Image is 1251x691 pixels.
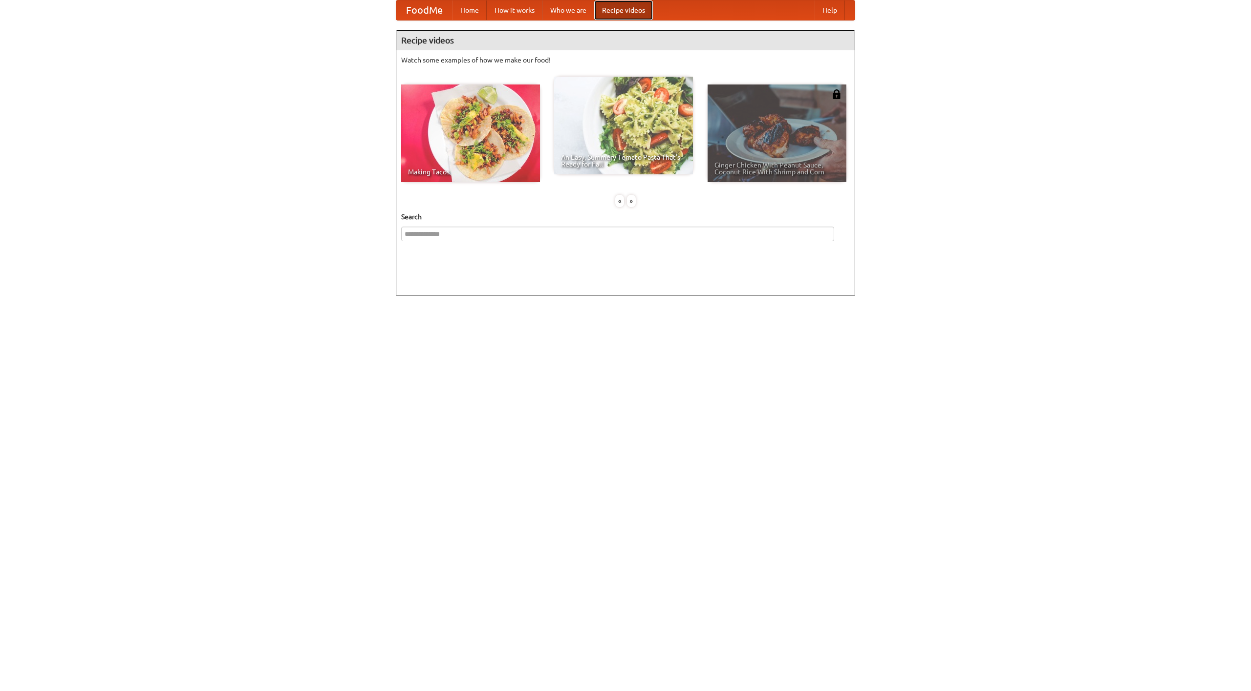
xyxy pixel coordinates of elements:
a: Help [815,0,845,20]
p: Watch some examples of how we make our food! [401,55,850,65]
div: « [615,195,624,207]
a: Making Tacos [401,84,540,182]
div: » [627,195,636,207]
span: Making Tacos [408,168,533,175]
a: How it works [487,0,542,20]
span: An Easy, Summery Tomato Pasta That's Ready for Fall [561,154,686,168]
img: 483408.png [832,89,841,99]
a: Home [453,0,487,20]
a: FoodMe [396,0,453,20]
a: Recipe videos [594,0,653,20]
a: Who we are [542,0,594,20]
a: An Easy, Summery Tomato Pasta That's Ready for Fall [554,77,693,174]
h5: Search [401,212,850,222]
h4: Recipe videos [396,31,855,50]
